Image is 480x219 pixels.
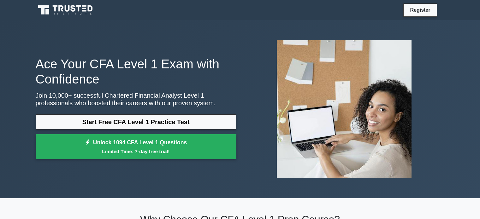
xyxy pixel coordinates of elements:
a: Start Free CFA Level 1 Practice Test [36,114,236,130]
p: Join 10,000+ successful Chartered Financial Analyst Level 1 professionals who boosted their caree... [36,92,236,107]
a: Register [406,6,434,14]
a: Unlock 1094 CFA Level 1 QuestionsLimited Time: 7-day free trial! [36,134,236,159]
small: Limited Time: 7-day free trial! [44,148,228,155]
h1: Ace Your CFA Level 1 Exam with Confidence [36,56,236,87]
